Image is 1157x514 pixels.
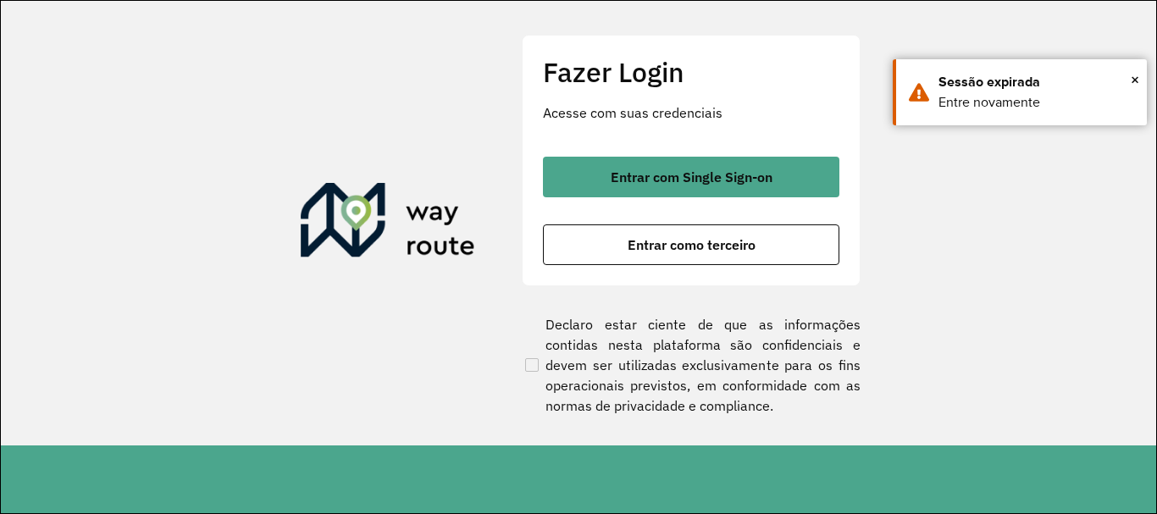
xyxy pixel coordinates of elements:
span: Entrar como terceiro [628,238,756,251]
p: Acesse com suas credenciais [543,102,839,123]
label: Declaro estar ciente de que as informações contidas nesta plataforma são confidenciais e devem se... [522,314,861,416]
button: button [543,224,839,265]
button: button [543,157,839,197]
h2: Fazer Login [543,56,839,88]
img: Roteirizador AmbevTech [301,183,475,264]
button: Close [1131,67,1139,92]
span: Entrar com Single Sign-on [611,170,772,184]
div: Sessão expirada [938,72,1134,92]
div: Entre novamente [938,92,1134,113]
span: × [1131,67,1139,92]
